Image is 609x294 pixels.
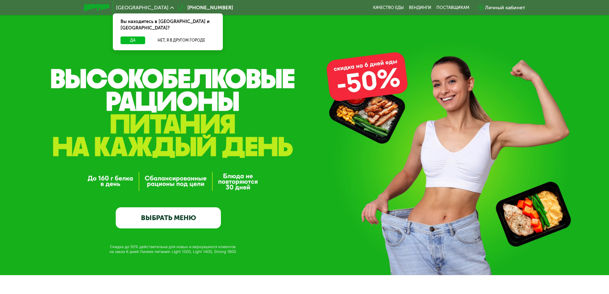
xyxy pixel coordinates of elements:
[485,4,525,12] div: Личный кабинет
[177,4,233,12] a: [PHONE_NUMBER]
[121,36,145,44] button: Да
[373,5,404,10] a: Качество еды
[436,5,469,10] div: поставщикам
[409,5,431,10] a: Вендинги
[116,5,168,10] span: [GEOGRAPHIC_DATA]
[148,36,215,44] button: Нет, я в другом городе
[116,207,221,228] a: ВЫБРАТЬ МЕНЮ
[113,13,223,36] div: Вы находитесь в [GEOGRAPHIC_DATA] и [GEOGRAPHIC_DATA]?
